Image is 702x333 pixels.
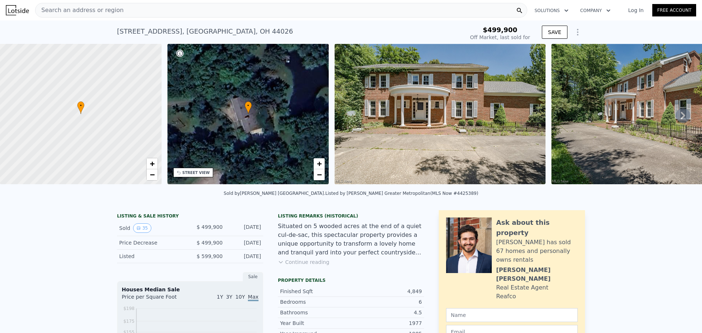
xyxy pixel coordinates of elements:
[229,223,261,233] div: [DATE]
[325,191,478,196] div: Listed by [PERSON_NAME] Greater Metropolitan (MLS Now #4425389)
[119,239,184,246] div: Price Decrease
[496,266,578,283] div: [PERSON_NAME] [PERSON_NAME]
[119,253,184,260] div: Listed
[182,170,210,175] div: STREET VIEW
[470,34,530,41] div: Off Market, last sold for
[317,159,322,168] span: +
[119,223,184,233] div: Sold
[245,102,252,109] span: •
[77,102,84,109] span: •
[351,298,422,306] div: 6
[229,253,261,260] div: [DATE]
[245,101,252,114] div: •
[496,283,548,292] div: Real Estate Agent
[217,294,223,300] span: 1Y
[314,169,325,180] a: Zoom out
[35,6,124,15] span: Search an address or region
[542,26,567,39] button: SAVE
[280,288,351,295] div: Finished Sqft
[197,224,223,230] span: $ 499,900
[278,222,424,257] div: Situated on 5 wooded acres at the end of a quiet cul-de-sac, this spectacular property provides a...
[123,319,135,324] tspan: $175
[150,159,154,168] span: +
[229,239,261,246] div: [DATE]
[6,5,29,15] img: Lotside
[278,277,424,283] div: Property details
[570,25,585,39] button: Show Options
[280,309,351,316] div: Bathrooms
[147,169,158,180] a: Zoom out
[77,101,84,114] div: •
[117,213,263,220] div: LISTING & SALE HISTORY
[278,213,424,219] div: Listing Remarks (Historical)
[224,191,325,196] div: Sold by [PERSON_NAME] [GEOGRAPHIC_DATA] .
[147,158,158,169] a: Zoom in
[652,4,696,16] a: Free Account
[317,170,322,179] span: −
[123,306,135,311] tspan: $198
[496,292,516,301] div: Reafco
[150,170,154,179] span: −
[278,258,329,266] button: Continue reading
[280,319,351,327] div: Year Built
[496,217,578,238] div: Ask about this property
[133,223,151,233] button: View historical data
[619,7,652,14] a: Log In
[351,319,422,327] div: 1977
[351,288,422,295] div: 4,849
[529,4,574,17] button: Solutions
[235,294,245,300] span: 10Y
[335,44,546,184] img: Sale: 92206967 Parcel: 93372537
[280,298,351,306] div: Bedrooms
[483,26,517,34] span: $499,900
[351,309,422,316] div: 4.5
[122,286,258,293] div: Houses Median Sale
[496,238,578,264] div: [PERSON_NAME] has sold 67 homes and personally owns rentals
[314,158,325,169] a: Zoom in
[248,294,258,301] span: Max
[122,293,190,305] div: Price per Square Foot
[446,308,578,322] input: Name
[117,26,293,37] div: [STREET_ADDRESS] , [GEOGRAPHIC_DATA] , OH 44026
[197,253,223,259] span: $ 599,900
[243,272,263,281] div: Sale
[226,294,232,300] span: 3Y
[574,4,616,17] button: Company
[197,240,223,246] span: $ 499,900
